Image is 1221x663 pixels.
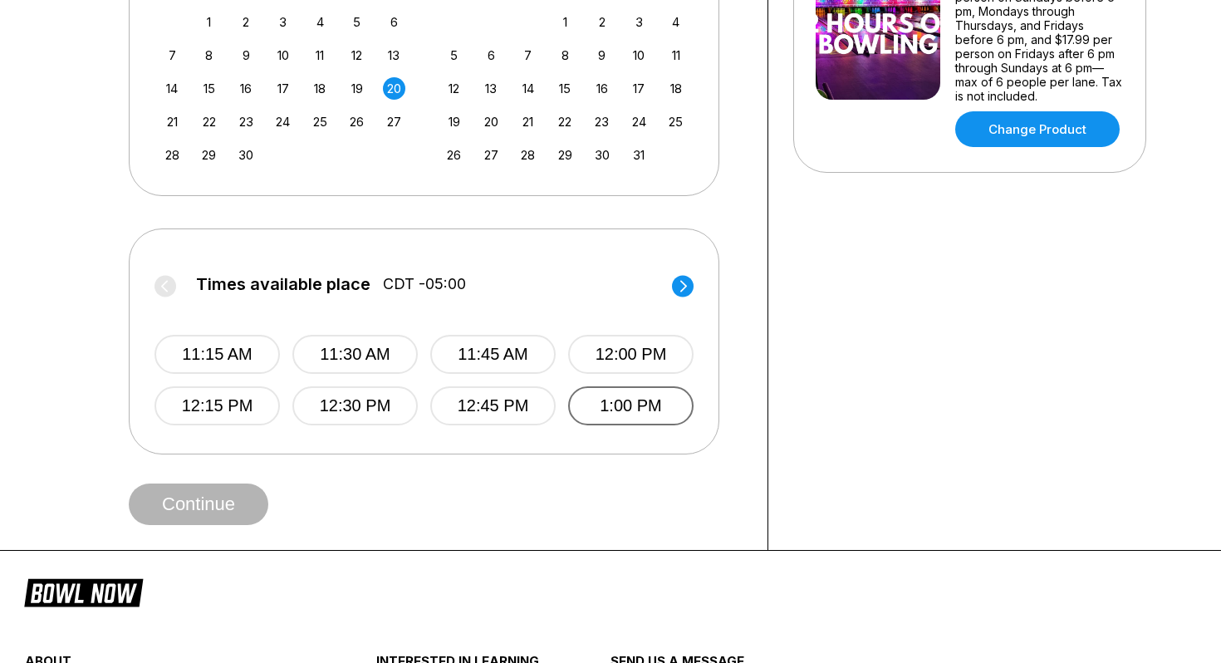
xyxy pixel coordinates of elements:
[154,386,280,425] button: 12:15 PM
[628,44,650,66] div: Choose Friday, October 10th, 2025
[309,11,331,33] div: Choose Thursday, September 4th, 2025
[591,110,613,133] div: Choose Thursday, October 23rd, 2025
[664,110,687,133] div: Choose Saturday, October 25th, 2025
[161,110,184,133] div: Choose Sunday, September 21st, 2025
[443,144,465,166] div: Choose Sunday, October 26th, 2025
[628,77,650,100] div: Choose Friday, October 17th, 2025
[292,335,418,374] button: 11:30 AM
[480,110,503,133] div: Choose Monday, October 20th, 2025
[443,110,465,133] div: Choose Sunday, October 19th, 2025
[554,110,576,133] div: Choose Wednesday, October 22nd, 2025
[383,11,405,33] div: Choose Saturday, September 6th, 2025
[383,44,405,66] div: Choose Saturday, September 13th, 2025
[591,144,613,166] div: Choose Thursday, October 30th, 2025
[309,44,331,66] div: Choose Thursday, September 11th, 2025
[235,77,257,100] div: Choose Tuesday, September 16th, 2025
[664,44,687,66] div: Choose Saturday, October 11th, 2025
[272,44,294,66] div: Choose Wednesday, September 10th, 2025
[235,110,257,133] div: Choose Tuesday, September 23rd, 2025
[664,11,687,33] div: Choose Saturday, October 4th, 2025
[554,44,576,66] div: Choose Wednesday, October 8th, 2025
[517,77,539,100] div: Choose Tuesday, October 14th, 2025
[591,77,613,100] div: Choose Thursday, October 16th, 2025
[554,144,576,166] div: Choose Wednesday, October 29th, 2025
[235,144,257,166] div: Choose Tuesday, September 30th, 2025
[628,144,650,166] div: Choose Friday, October 31st, 2025
[554,77,576,100] div: Choose Wednesday, October 15th, 2025
[480,144,503,166] div: Choose Monday, October 27th, 2025
[441,9,690,166] div: month 2025-10
[517,44,539,66] div: Choose Tuesday, October 7th, 2025
[198,11,220,33] div: Choose Monday, September 1st, 2025
[159,9,408,166] div: month 2025-09
[383,110,405,133] div: Choose Saturday, September 27th, 2025
[480,77,503,100] div: Choose Monday, October 13th, 2025
[628,110,650,133] div: Choose Friday, October 24th, 2025
[568,335,694,374] button: 12:00 PM
[196,275,370,293] span: Times available place
[628,11,650,33] div: Choose Friday, October 3rd, 2025
[430,335,556,374] button: 11:45 AM
[292,386,418,425] button: 12:30 PM
[272,77,294,100] div: Choose Wednesday, September 17th, 2025
[198,110,220,133] div: Choose Monday, September 22nd, 2025
[346,11,368,33] div: Choose Friday, September 5th, 2025
[568,386,694,425] button: 1:00 PM
[443,77,465,100] div: Choose Sunday, October 12th, 2025
[591,11,613,33] div: Choose Thursday, October 2nd, 2025
[430,386,556,425] button: 12:45 PM
[198,144,220,166] div: Choose Monday, September 29th, 2025
[383,275,466,293] span: CDT -05:00
[480,44,503,66] div: Choose Monday, October 6th, 2025
[272,11,294,33] div: Choose Wednesday, September 3rd, 2025
[955,111,1120,147] a: Change Product
[517,144,539,166] div: Choose Tuesday, October 28th, 2025
[309,110,331,133] div: Choose Thursday, September 25th, 2025
[161,77,184,100] div: Choose Sunday, September 14th, 2025
[198,44,220,66] div: Choose Monday, September 8th, 2025
[517,110,539,133] div: Choose Tuesday, October 21st, 2025
[272,110,294,133] div: Choose Wednesday, September 24th, 2025
[235,44,257,66] div: Choose Tuesday, September 9th, 2025
[346,77,368,100] div: Choose Friday, September 19th, 2025
[346,44,368,66] div: Choose Friday, September 12th, 2025
[309,77,331,100] div: Choose Thursday, September 18th, 2025
[346,110,368,133] div: Choose Friday, September 26th, 2025
[554,11,576,33] div: Choose Wednesday, October 1st, 2025
[161,144,184,166] div: Choose Sunday, September 28th, 2025
[198,77,220,100] div: Choose Monday, September 15th, 2025
[664,77,687,100] div: Choose Saturday, October 18th, 2025
[161,44,184,66] div: Choose Sunday, September 7th, 2025
[154,335,280,374] button: 11:15 AM
[443,44,465,66] div: Choose Sunday, October 5th, 2025
[383,77,405,100] div: Choose Saturday, September 20th, 2025
[235,11,257,33] div: Choose Tuesday, September 2nd, 2025
[591,44,613,66] div: Choose Thursday, October 9th, 2025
